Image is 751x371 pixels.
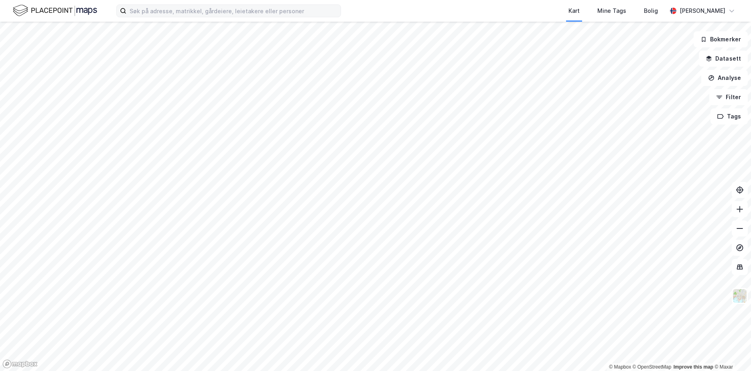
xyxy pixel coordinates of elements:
[609,364,631,370] a: Mapbox
[711,332,751,371] iframe: Chat Widget
[568,6,580,16] div: Kart
[710,108,748,124] button: Tags
[709,89,748,105] button: Filter
[680,6,725,16] div: [PERSON_NAME]
[694,31,748,47] button: Bokmerker
[597,6,626,16] div: Mine Tags
[2,359,38,369] a: Mapbox homepage
[644,6,658,16] div: Bolig
[126,5,341,17] input: Søk på adresse, matrikkel, gårdeiere, leietakere eller personer
[13,4,97,18] img: logo.f888ab2527a4732fd821a326f86c7f29.svg
[699,51,748,67] button: Datasett
[633,364,672,370] a: OpenStreetMap
[701,70,748,86] button: Analyse
[711,332,751,371] div: Kontrollprogram for chat
[732,288,747,304] img: Z
[674,364,713,370] a: Improve this map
